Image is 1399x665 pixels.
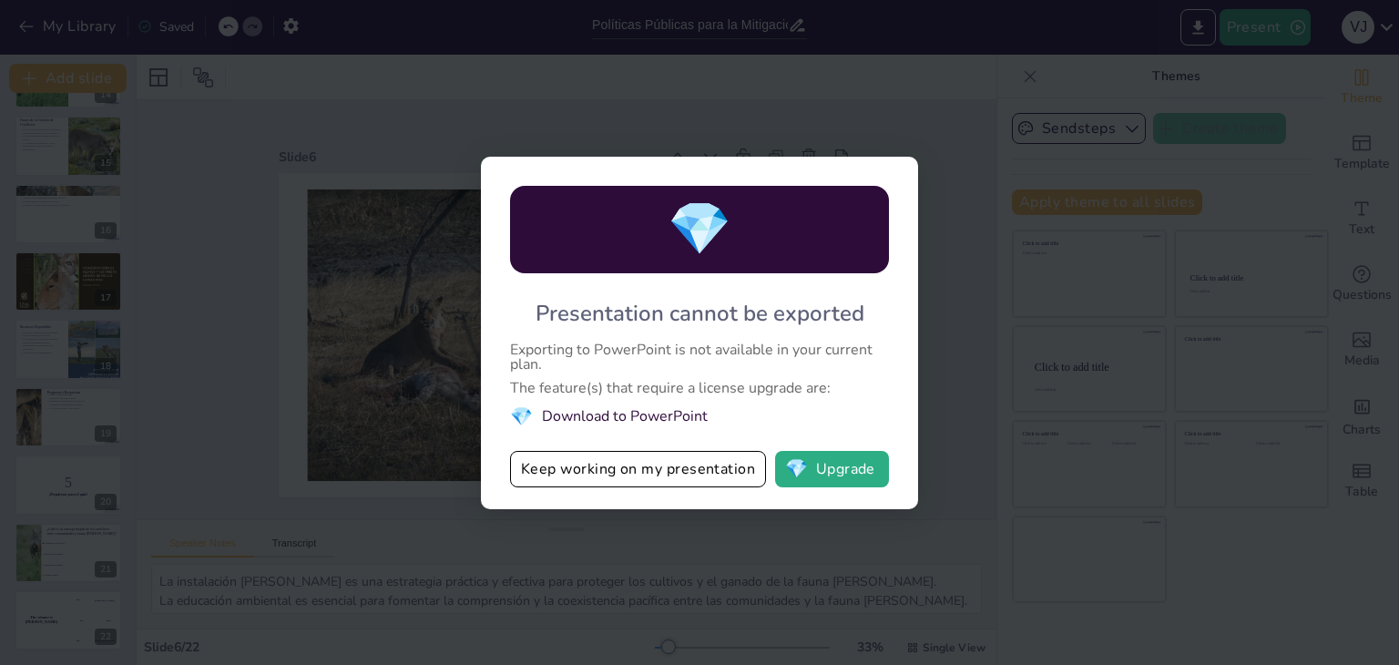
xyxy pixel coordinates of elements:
div: The feature(s) that require a license upgrade are: [510,381,889,395]
div: Exporting to PowerPoint is not available in your current plan. [510,343,889,372]
span: diamond [785,460,808,478]
li: Download to PowerPoint [510,404,889,429]
span: diamond [668,194,731,264]
span: diamond [510,404,533,429]
div: Presentation cannot be exported [536,299,864,328]
button: Keep working on my presentation [510,451,766,487]
button: diamondUpgrade [775,451,889,487]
